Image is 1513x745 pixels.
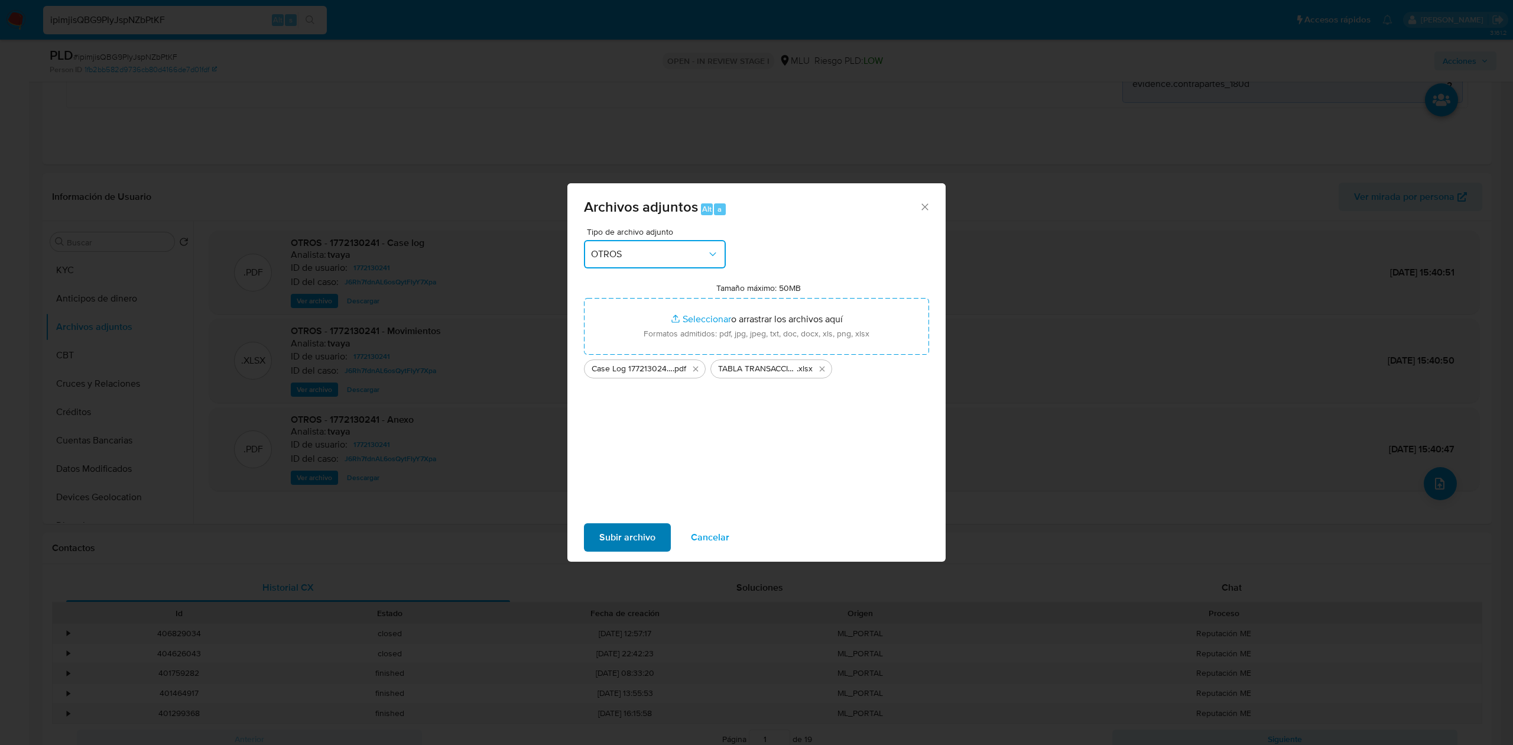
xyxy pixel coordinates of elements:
span: .pdf [673,363,686,375]
span: Alt [702,203,712,215]
button: Eliminar TABLA TRANSACCIONAL 1772130241 25.09.2025.xlsx [815,362,829,376]
span: Archivos adjuntos [584,196,698,217]
ul: Archivos seleccionados [584,355,929,378]
span: Subir archivo [599,524,655,550]
span: .xlsx [797,363,813,375]
button: Cancelar [676,523,745,552]
span: OTROS [591,248,707,260]
button: Cerrar [919,201,930,212]
span: a [717,203,722,215]
label: Tamaño máximo: 50MB [716,283,801,293]
button: Subir archivo [584,523,671,552]
span: TABLA TRANSACCIONAL 1772130241 [DATE] [718,363,797,375]
span: Case Log 1772130241 - 25_09_2025 [592,363,673,375]
span: Tipo de archivo adjunto [587,228,729,236]
button: OTROS [584,240,726,268]
span: Cancelar [691,524,729,550]
button: Eliminar Case Log 1772130241 - 25_09_2025 .pdf [689,362,703,376]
